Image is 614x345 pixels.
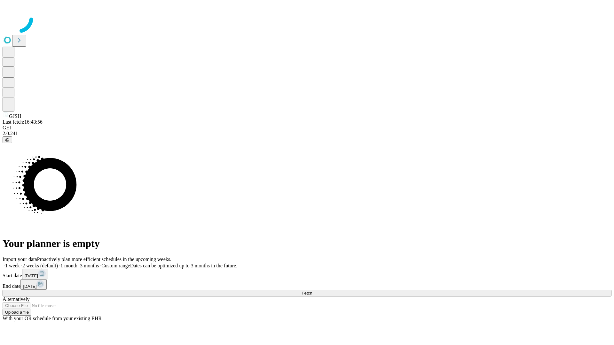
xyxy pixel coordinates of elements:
[22,269,48,279] button: [DATE]
[3,238,611,249] h1: Your planner is empty
[3,296,29,302] span: Alternatively
[3,309,31,316] button: Upload a file
[3,136,12,143] button: @
[25,273,38,278] span: [DATE]
[302,291,312,295] span: Fetch
[5,137,10,142] span: @
[130,263,237,268] span: Dates can be optimized up to 3 months in the future.
[23,284,36,289] span: [DATE]
[5,263,20,268] span: 1 week
[3,290,611,296] button: Fetch
[3,131,611,136] div: 2.0.241
[37,257,171,262] span: Proactively plan more efficient schedules in the upcoming weeks.
[3,316,102,321] span: With your OR schedule from your existing EHR
[9,113,21,119] span: GJSH
[3,257,37,262] span: Import your data
[20,279,47,290] button: [DATE]
[3,119,43,125] span: Last fetch: 16:43:56
[3,279,611,290] div: End date
[3,269,611,279] div: Start date
[80,263,99,268] span: 3 months
[60,263,77,268] span: 1 month
[101,263,130,268] span: Custom range
[3,125,611,131] div: GEI
[22,263,58,268] span: 2 weeks (default)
